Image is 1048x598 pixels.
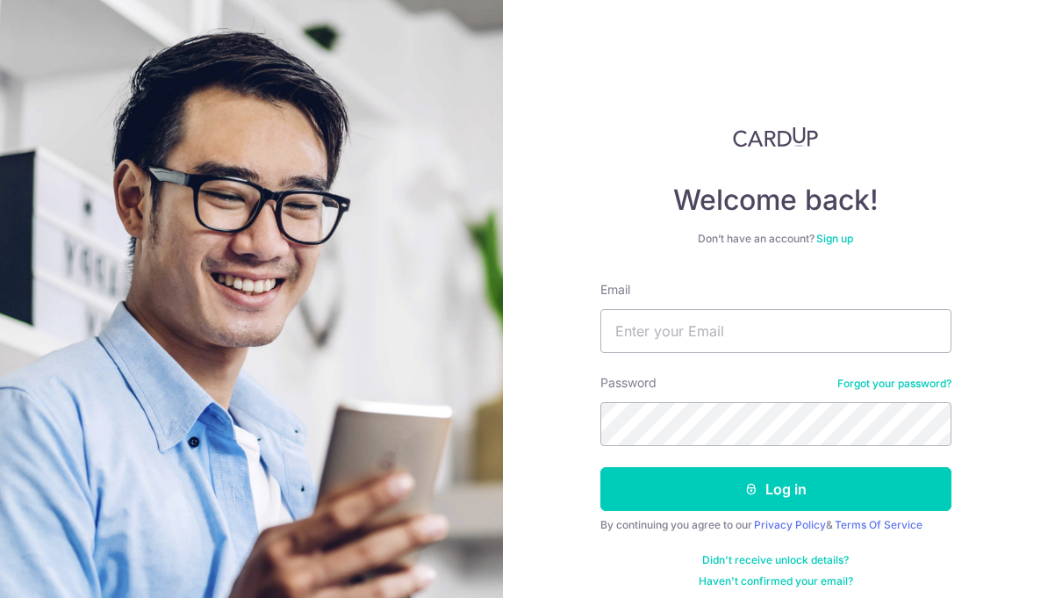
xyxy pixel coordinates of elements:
a: Sign up [816,232,853,245]
label: Email [600,281,630,299]
div: By continuing you agree to our & [600,518,951,532]
a: Didn't receive unlock details? [702,553,849,567]
div: Don’t have an account? [600,232,951,246]
a: Forgot your password? [837,377,951,391]
a: Haven't confirmed your email? [699,574,853,588]
img: CardUp Logo [733,126,819,148]
button: Log in [600,467,951,511]
label: Password [600,374,657,392]
input: Enter your Email [600,309,951,353]
a: Privacy Policy [754,518,826,531]
a: Terms Of Service [835,518,922,531]
h4: Welcome back! [600,183,951,218]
